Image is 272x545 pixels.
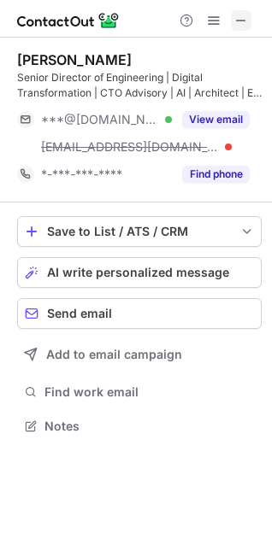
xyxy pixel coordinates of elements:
button: Add to email campaign [17,339,262,370]
div: [PERSON_NAME] [17,51,132,68]
button: save-profile-one-click [17,216,262,247]
span: [EMAIL_ADDRESS][DOMAIN_NAME] [41,139,219,155]
div: Senior Director of Engineering | Digital Transformation | CTO Advisory | AI | Architect | E-comme... [17,70,262,101]
span: Send email [47,307,112,320]
span: ***@[DOMAIN_NAME] [41,112,159,127]
button: Send email [17,298,262,329]
button: Reveal Button [182,166,250,183]
img: ContactOut v5.3.10 [17,10,120,31]
button: Reveal Button [182,111,250,128]
button: Notes [17,414,262,438]
button: Find work email [17,380,262,404]
div: Save to List / ATS / CRM [47,225,232,238]
span: Notes [44,419,255,434]
button: AI write personalized message [17,257,262,288]
span: AI write personalized message [47,266,229,279]
span: Add to email campaign [46,348,182,361]
span: Find work email [44,384,255,400]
